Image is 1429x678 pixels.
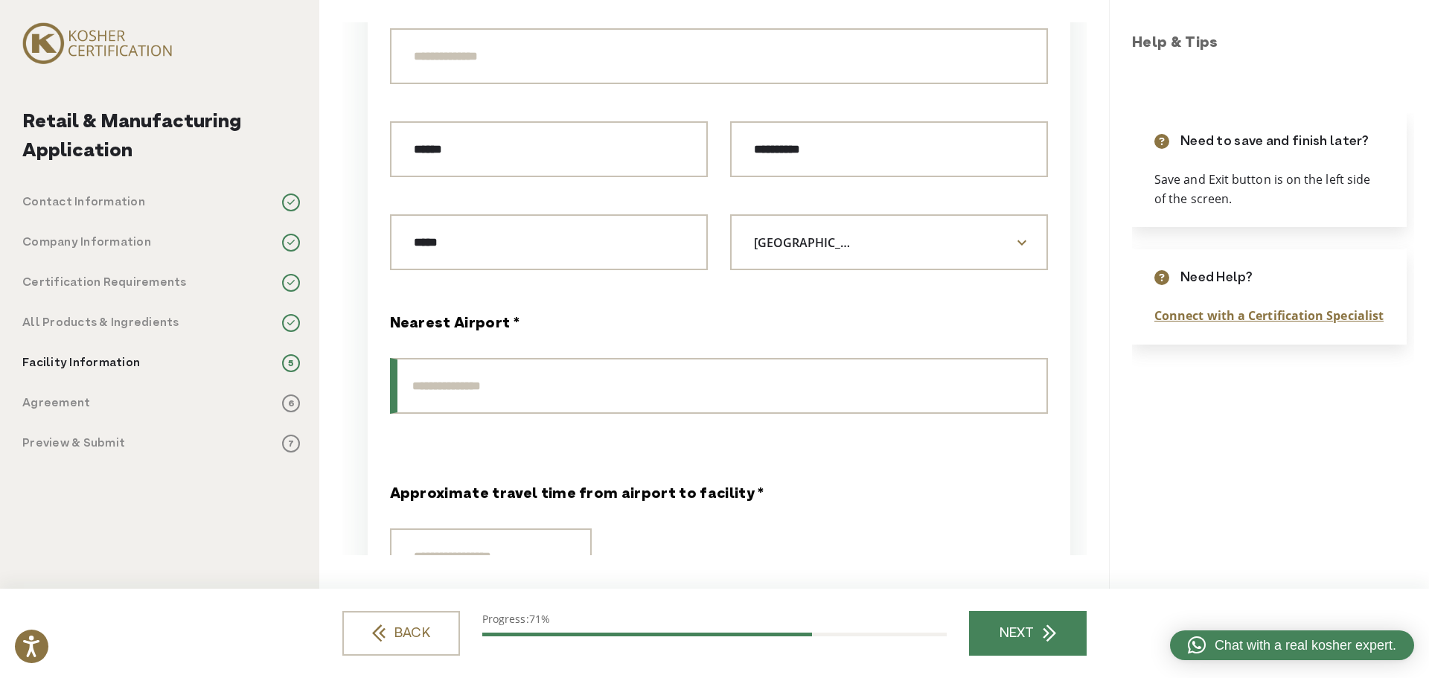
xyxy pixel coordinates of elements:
span: Chat with a real kosher expert. [1215,636,1396,656]
p: Need to save and finish later? [1180,132,1369,152]
a: Connect with a Certification Specialist [1154,307,1384,324]
span: 5 [282,354,300,372]
p: Contact Information [22,194,145,211]
a: Chat with a real kosher expert. [1170,630,1414,660]
span: United States [732,230,889,255]
label: Approximate travel time from airport to facility * [390,484,764,506]
p: Preview & Submit [22,435,125,452]
p: Company Information [22,234,151,252]
h2: Retail & Manufacturing Application [22,108,300,166]
p: Certification Requirements [22,274,187,292]
span: United States [730,214,1048,270]
span: 6 [282,394,300,412]
h3: Help & Tips [1132,33,1414,55]
p: All Products & Ingredients [22,314,179,332]
span: 71% [529,612,550,626]
a: BACK [342,611,460,656]
p: Progress: [482,611,947,627]
p: Facility Information [22,354,140,372]
label: Nearest Airport * [390,313,520,336]
p: Save and Exit button is on the left side of the screen. [1154,170,1384,208]
p: Need Help? [1180,268,1253,288]
a: NEXT [969,611,1087,656]
p: Agreement [22,394,90,412]
span: 7 [282,435,300,452]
